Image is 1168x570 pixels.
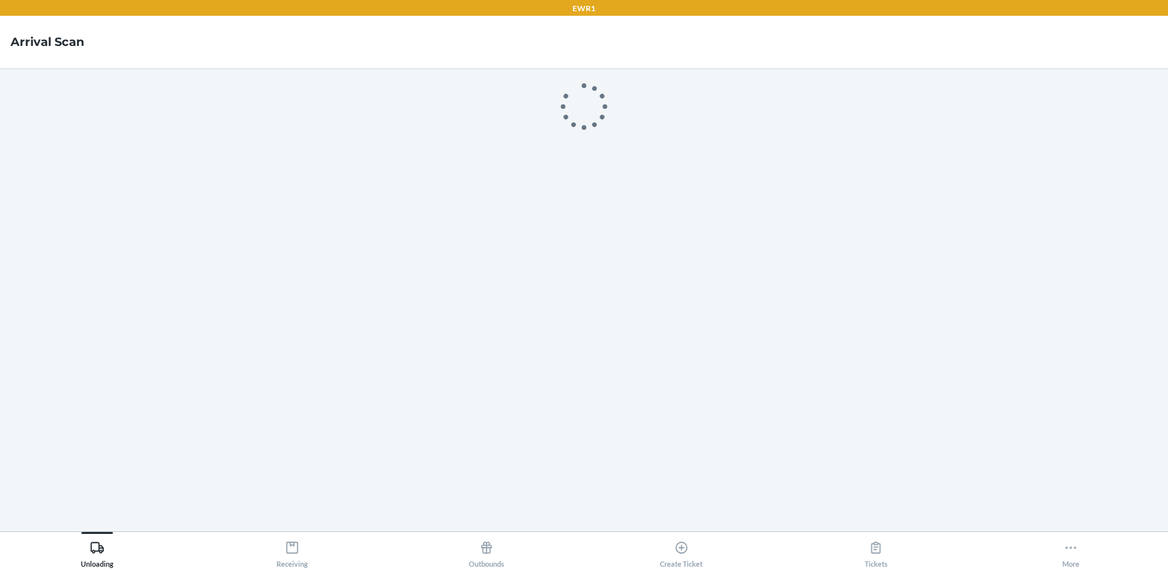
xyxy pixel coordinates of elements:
div: Tickets [865,535,888,568]
button: Tickets [779,532,974,568]
p: EWR1 [573,3,595,14]
div: Unloading [81,535,114,568]
h4: Arrival Scan [11,33,84,51]
div: Receiving [276,535,308,568]
div: Outbounds [469,535,504,568]
div: More [1062,535,1079,568]
div: Create Ticket [660,535,703,568]
button: Outbounds [389,532,584,568]
button: Create Ticket [584,532,779,568]
button: Receiving [195,532,390,568]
